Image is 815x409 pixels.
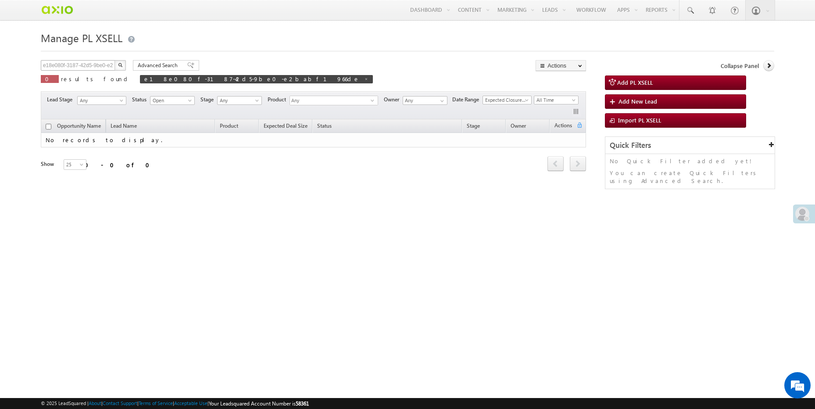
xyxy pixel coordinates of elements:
[610,169,770,185] p: You can create Quick Filters using Advanced Search.
[264,122,307,129] span: Expected Deal Size
[384,96,403,104] span: Owner
[46,124,51,129] input: Check all records
[139,400,173,406] a: Terms of Service
[547,157,564,171] a: prev
[41,133,586,147] td: No records to display.
[618,116,661,124] span: Import PL XSELL
[218,97,259,104] span: Any
[138,61,180,69] span: Advanced Search
[452,96,483,104] span: Date Range
[618,97,657,105] span: Add New Lead
[89,400,101,406] a: About
[150,97,192,104] span: Open
[536,60,586,71] button: Actions
[61,75,131,83] span: results found
[217,96,262,105] a: Any
[41,399,309,408] span: © 2025 LeadSquared | | | | |
[290,96,378,105] div: Any
[610,157,770,165] p: No Quick Filter added yet!
[85,160,155,170] div: 0 - 0 of 0
[259,121,312,133] a: Expected Deal Size
[41,31,122,45] span: Manage PL XSELL
[570,156,586,171] span: next
[144,4,165,25] div: Minimize live chat window
[103,400,137,406] a: Contact Support
[483,96,529,104] span: Expected Closure Date
[132,96,150,104] span: Status
[550,121,576,132] span: Actions
[57,122,101,129] span: Opportunity Name
[46,46,147,57] div: Chat with us now
[403,96,447,105] input: Type to Search
[290,96,371,106] span: Any
[570,157,586,171] a: next
[534,96,576,104] span: All Time
[467,122,480,129] span: Stage
[268,96,290,104] span: Product
[144,75,360,83] span: e18e080f-3187-42d5-9be0-e2babf1966de
[45,75,54,83] span: 0
[462,121,484,133] a: Stage
[64,159,86,170] a: 25
[118,63,122,67] img: Search
[605,137,775,154] div: Quick Filters
[41,2,74,18] img: Custom Logo
[371,98,378,102] span: select
[119,270,159,282] em: Start Chat
[483,96,532,104] a: Expected Closure Date
[53,121,105,133] a: Opportunity Name
[47,96,76,104] span: Lead Stage
[313,121,336,133] a: Status
[150,96,195,105] a: Open
[78,97,123,104] span: Any
[209,400,309,407] span: Your Leadsquared Account Number is
[174,400,207,406] a: Acceptable Use
[436,97,447,105] a: Show All Items
[511,122,526,129] span: Owner
[617,79,653,86] span: Add PL XSELL
[64,161,87,169] span: 25
[200,96,217,104] span: Stage
[721,62,759,70] span: Collapse Panel
[220,122,238,129] span: Product
[296,400,309,407] span: 58361
[41,160,57,168] div: Show
[77,96,126,105] a: Any
[15,46,37,57] img: d_60004797649_company_0_60004797649
[106,121,141,133] span: Lead Name
[547,156,564,171] span: prev
[11,81,160,263] textarea: Type your message and hit 'Enter'
[534,96,579,104] a: All Time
